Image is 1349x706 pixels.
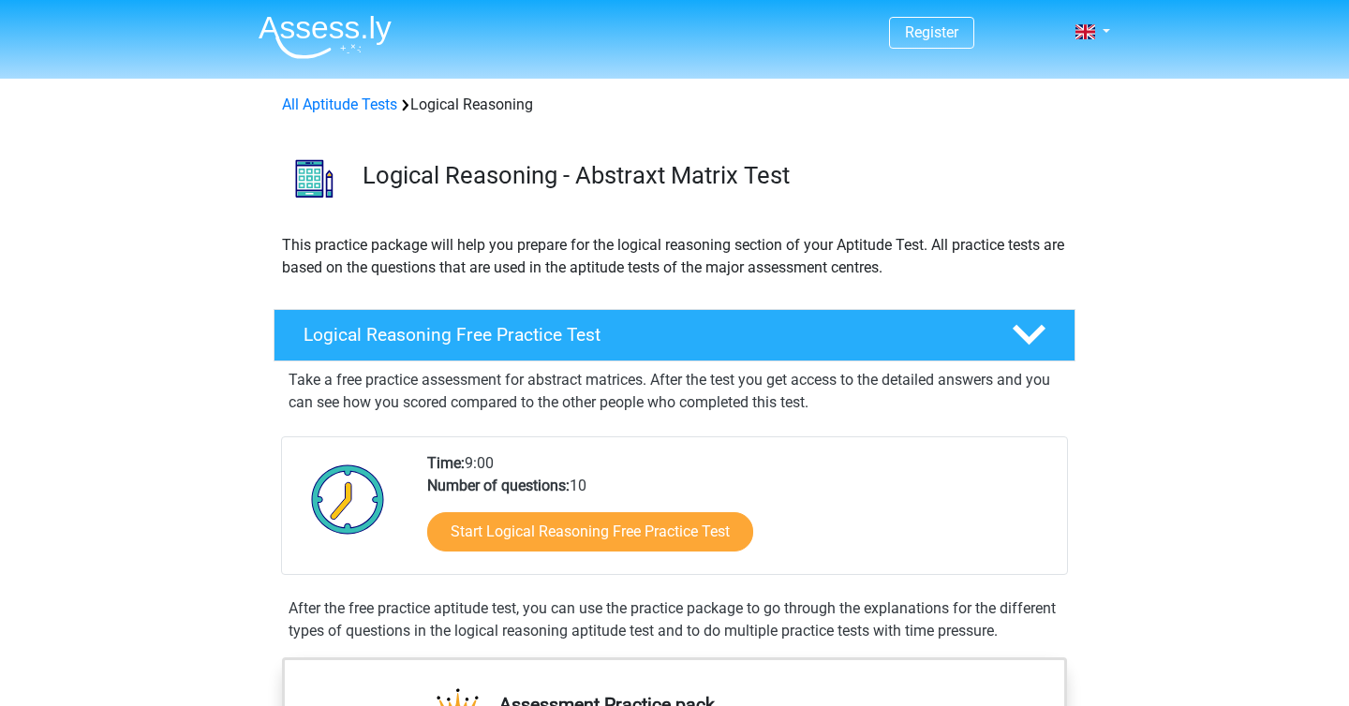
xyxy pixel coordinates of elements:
[259,15,392,59] img: Assessly
[363,161,1060,190] h3: Logical Reasoning - Abstraxt Matrix Test
[281,597,1068,642] div: After the free practice aptitude test, you can use the practice package to go through the explana...
[427,477,570,494] b: Number of questions:
[427,454,465,472] b: Time:
[413,452,1066,574] div: 9:00 10
[301,452,395,546] img: Clock
[427,512,753,552] a: Start Logical Reasoning Free Practice Test
[905,23,958,41] a: Register
[282,234,1067,279] p: This practice package will help you prepare for the logical reasoning section of your Aptitude Te...
[289,369,1060,414] p: Take a free practice assessment for abstract matrices. After the test you get access to the detai...
[274,139,354,218] img: logical reasoning
[274,94,1075,116] div: Logical Reasoning
[304,324,982,346] h4: Logical Reasoning Free Practice Test
[282,96,397,113] a: All Aptitude Tests
[266,309,1083,361] a: Logical Reasoning Free Practice Test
